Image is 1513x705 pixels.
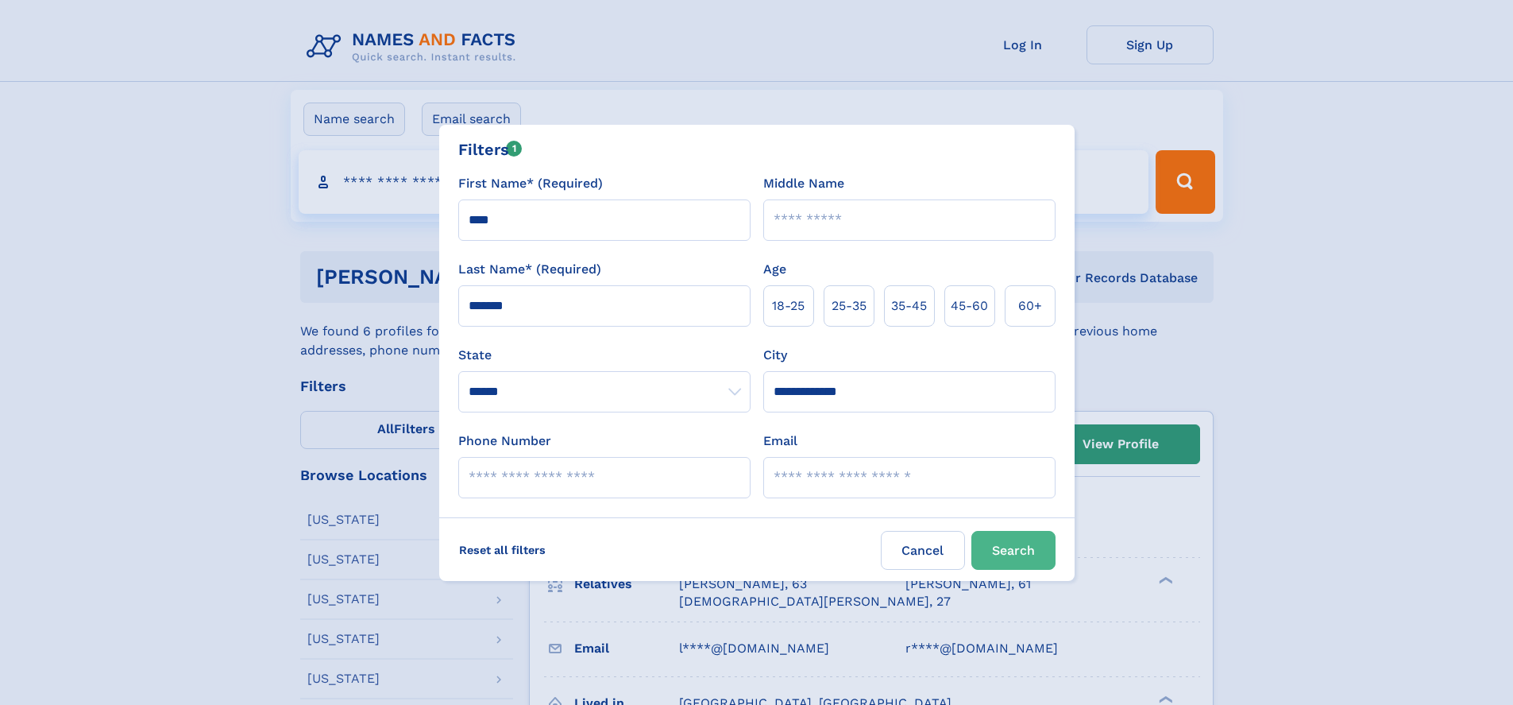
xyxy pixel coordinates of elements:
[458,138,523,161] div: Filters
[881,531,965,570] label: Cancel
[772,296,805,316] span: 18‑25
[763,432,797,451] label: Email
[763,260,786,279] label: Age
[891,296,927,316] span: 35‑45
[832,296,867,316] span: 25‑35
[458,346,751,365] label: State
[951,296,988,316] span: 45‑60
[763,174,844,193] label: Middle Name
[458,432,551,451] label: Phone Number
[763,346,787,365] label: City
[458,260,601,279] label: Last Name* (Required)
[971,531,1056,570] button: Search
[449,531,556,569] label: Reset all filters
[458,174,603,193] label: First Name* (Required)
[1018,296,1042,316] span: 60+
